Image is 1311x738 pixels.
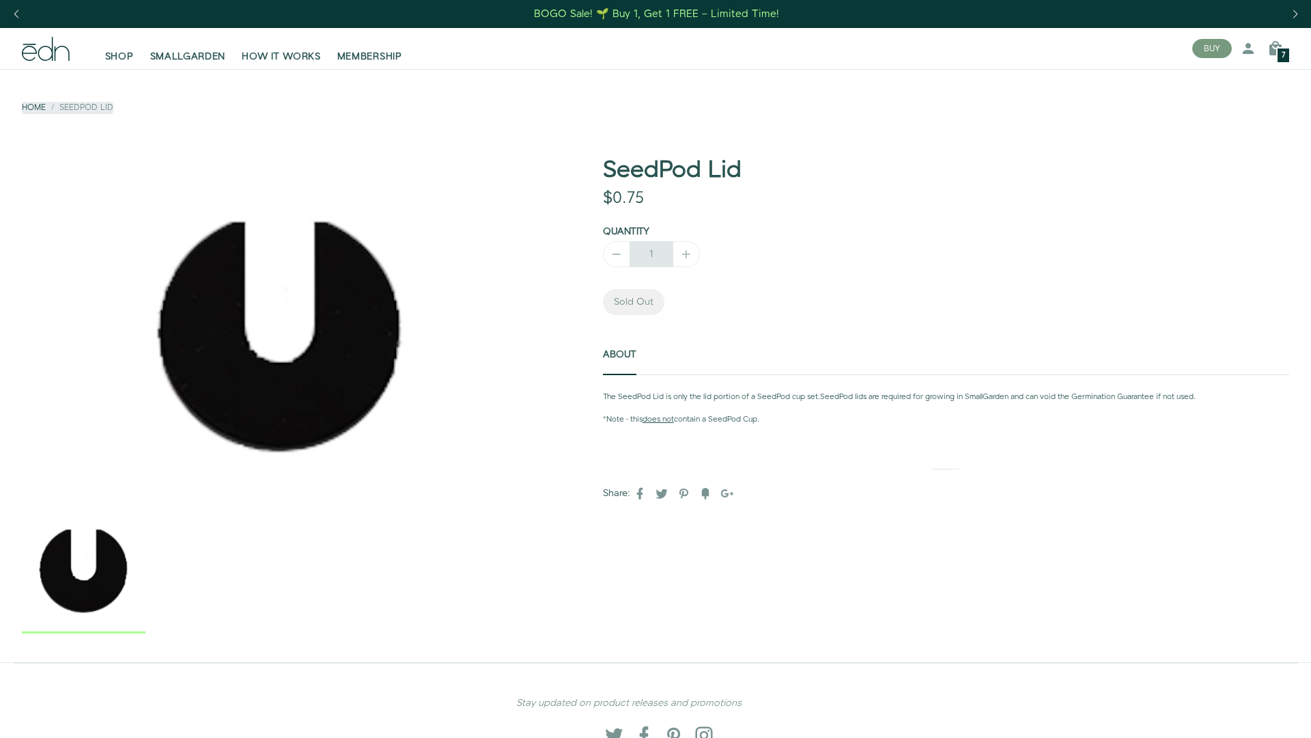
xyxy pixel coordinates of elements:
[97,33,142,64] a: SHOP
[22,158,537,500] div: 1 / 1
[242,50,320,64] span: HOW IT WORKS
[643,414,674,425] span: does not
[337,50,402,64] span: MEMBERSHIP
[533,3,781,25] a: BOGO Sale! 🌱 Buy 1, Get 1 FREE – Limited Time!
[1133,697,1297,731] iframe: Opens a widget where you can find more information
[603,414,759,425] strong: *Note - this contain a SeedPod Cup.
[22,102,113,113] nav: breadcrumbs
[22,506,145,633] div: 1 / 1
[150,50,226,64] span: SMALLGARDEN
[142,33,234,64] a: SMALLGARDEN
[603,158,1289,183] h1: SeedPod Lid
[105,50,134,64] span: SHOP
[603,187,644,210] span: $0.75
[329,33,410,64] a: MEMBERSHIP
[1192,39,1232,58] button: BUY
[603,392,1289,426] div: About
[516,696,742,710] em: Stay updated on product releases and promotions
[534,7,779,21] div: BOGO Sale! 🌱 Buy 1, Get 1 FREE – Limited Time!
[603,392,1289,403] p: The SeedPod Lid is only the lid portion of a SeedPod cup set. SeedPod lids are required for growi...
[603,334,636,375] a: About
[234,33,328,64] a: HOW IT WORKS
[603,487,630,500] label: Share:
[46,102,113,113] li: SeedPod Lid
[603,225,649,238] label: Quantity
[603,289,664,315] span: Sold Out
[22,102,46,113] a: Home
[1282,52,1285,59] span: 7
